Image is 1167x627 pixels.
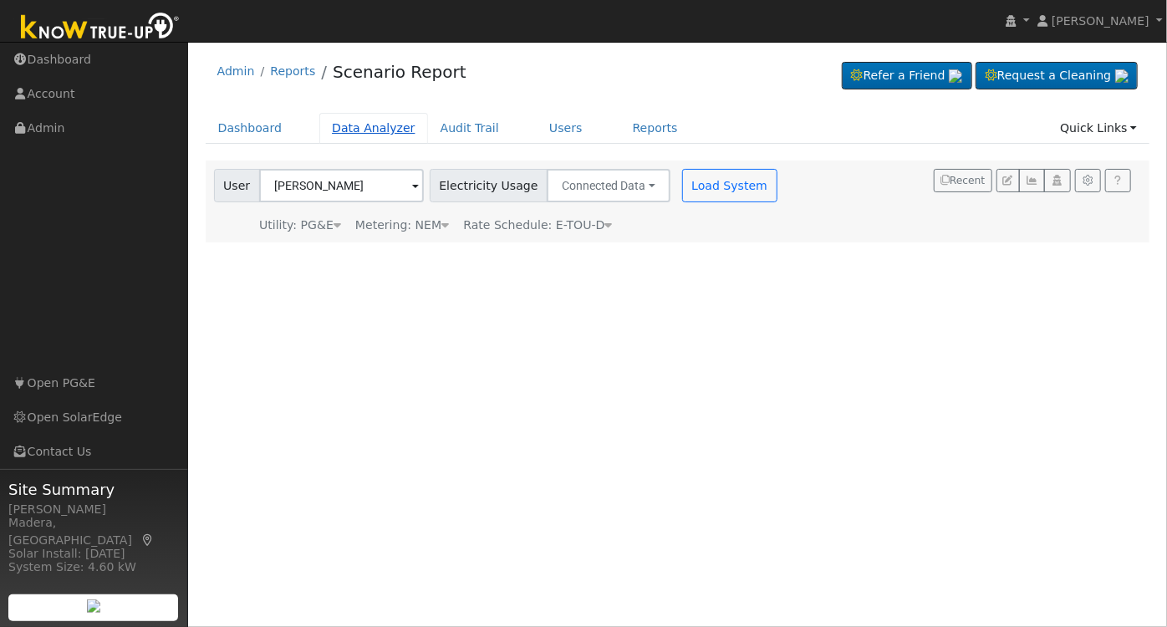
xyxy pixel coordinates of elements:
a: Help Link [1105,169,1131,192]
a: Reports [270,64,315,78]
button: Multi-Series Graph [1019,169,1045,192]
img: retrieve [949,69,962,83]
span: [PERSON_NAME] [1052,14,1149,28]
button: Login As [1044,169,1070,192]
a: Users [537,113,595,144]
div: Metering: NEM [355,217,449,234]
div: Solar Install: [DATE] [8,545,179,563]
button: Settings [1075,169,1101,192]
a: Dashboard [206,113,295,144]
div: System Size: 4.60 kW [8,558,179,576]
a: Reports [620,113,691,144]
a: Map [140,533,155,547]
input: Select a User [259,169,424,202]
div: Utility: PG&E [259,217,341,234]
span: Site Summary [8,478,179,501]
a: Scenario Report [333,62,466,82]
button: Edit User [996,169,1020,192]
div: Madera, [GEOGRAPHIC_DATA] [8,514,179,549]
span: Electricity Usage [430,169,548,202]
img: retrieve [1115,69,1129,83]
span: Alias: HETOUD [463,218,612,232]
button: Connected Data [547,169,670,202]
a: Data Analyzer [319,113,428,144]
a: Refer a Friend [842,62,972,90]
a: Request a Cleaning [976,62,1138,90]
img: Know True-Up [13,9,188,47]
a: Admin [217,64,255,78]
div: [PERSON_NAME] [8,501,179,518]
a: Quick Links [1047,113,1149,144]
button: Recent [934,169,992,192]
button: Load System [682,169,777,202]
a: Audit Trail [428,113,512,144]
span: User [214,169,260,202]
img: retrieve [87,599,100,613]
